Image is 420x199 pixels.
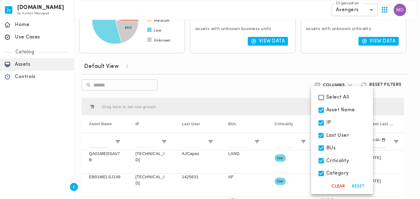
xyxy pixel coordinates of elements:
div: BUs [311,142,373,154]
button: Clear [328,182,348,192]
div: IP [311,117,373,129]
span: Last User [326,132,349,139]
span: IP [326,120,331,126]
span: BUs [326,145,336,151]
div: Category [311,167,373,180]
span: Category [326,170,349,176]
div: Last User [311,129,373,142]
span: Criticality [326,158,349,164]
div: Asset Name [311,104,373,117]
span: Select All [326,94,349,100]
span: Asset Name [326,107,355,113]
div: Discovery Source [311,180,373,192]
button: Reset [348,182,368,192]
div: Select All [311,91,373,104]
div: Criticality [311,154,373,167]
